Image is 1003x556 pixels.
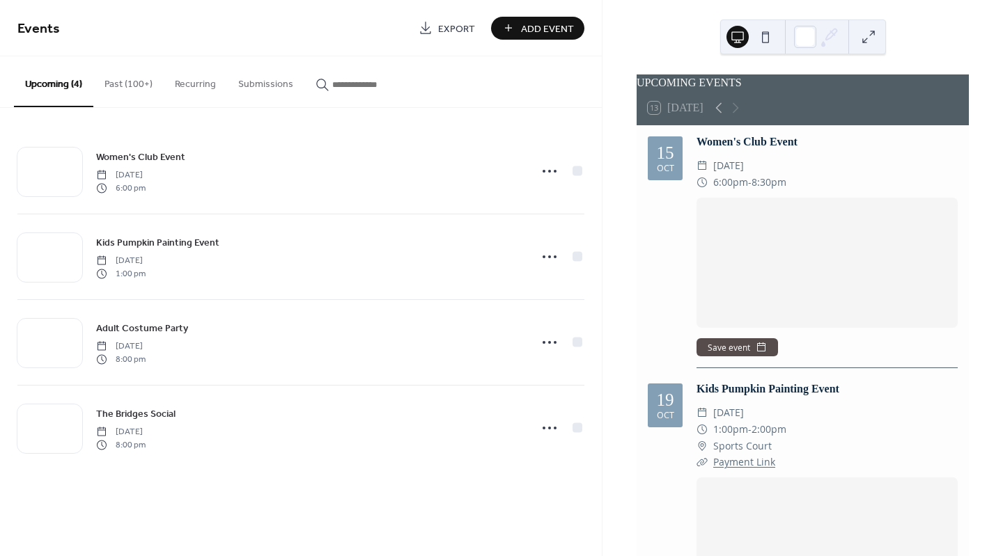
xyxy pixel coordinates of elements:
[96,320,188,336] a: Adult Costume Party
[96,406,176,422] a: The Bridges Social
[713,174,748,191] span: 6:00pm
[713,404,744,421] span: [DATE]
[697,338,778,356] button: Save event
[96,255,146,267] span: [DATE]
[96,236,219,251] span: Kids Pumpkin Painting Event
[697,174,708,191] div: ​
[96,182,146,194] span: 6:00 pm
[697,383,839,395] a: Kids Pumpkin Painting Event
[752,174,786,191] span: 8:30pm
[748,421,752,438] span: -
[713,421,748,438] span: 1:00pm
[227,56,304,106] button: Submissions
[697,454,708,470] div: ​
[697,404,708,421] div: ​
[657,144,674,161] div: 15
[697,438,708,454] div: ​
[14,56,93,107] button: Upcoming (4)
[491,17,584,40] button: Add Event
[697,421,708,438] div: ​
[96,150,185,165] span: Women's Club Event
[17,15,60,42] span: Events
[697,157,708,174] div: ​
[164,56,227,106] button: Recurring
[96,353,146,365] span: 8:00 pm
[96,321,188,336] span: Adult Costume Party
[657,391,674,408] div: 19
[713,455,775,468] a: Payment Link
[657,164,674,173] div: Oct
[96,438,146,451] span: 8:00 pm
[521,22,574,36] span: Add Event
[697,134,958,150] div: Women's Club Event
[96,426,146,438] span: [DATE]
[96,169,146,182] span: [DATE]
[657,411,674,420] div: Oct
[713,157,744,174] span: [DATE]
[93,56,164,106] button: Past (100+)
[713,438,772,454] span: Sports Court
[96,407,176,422] span: The Bridges Social
[96,235,219,251] a: Kids Pumpkin Painting Event
[752,421,786,438] span: 2:00pm
[438,22,475,36] span: Export
[637,74,969,91] div: UPCOMING EVENTS
[748,174,752,191] span: -
[408,17,485,40] a: Export
[96,267,146,280] span: 1:00 pm
[96,340,146,353] span: [DATE]
[96,149,185,165] a: Women's Club Event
